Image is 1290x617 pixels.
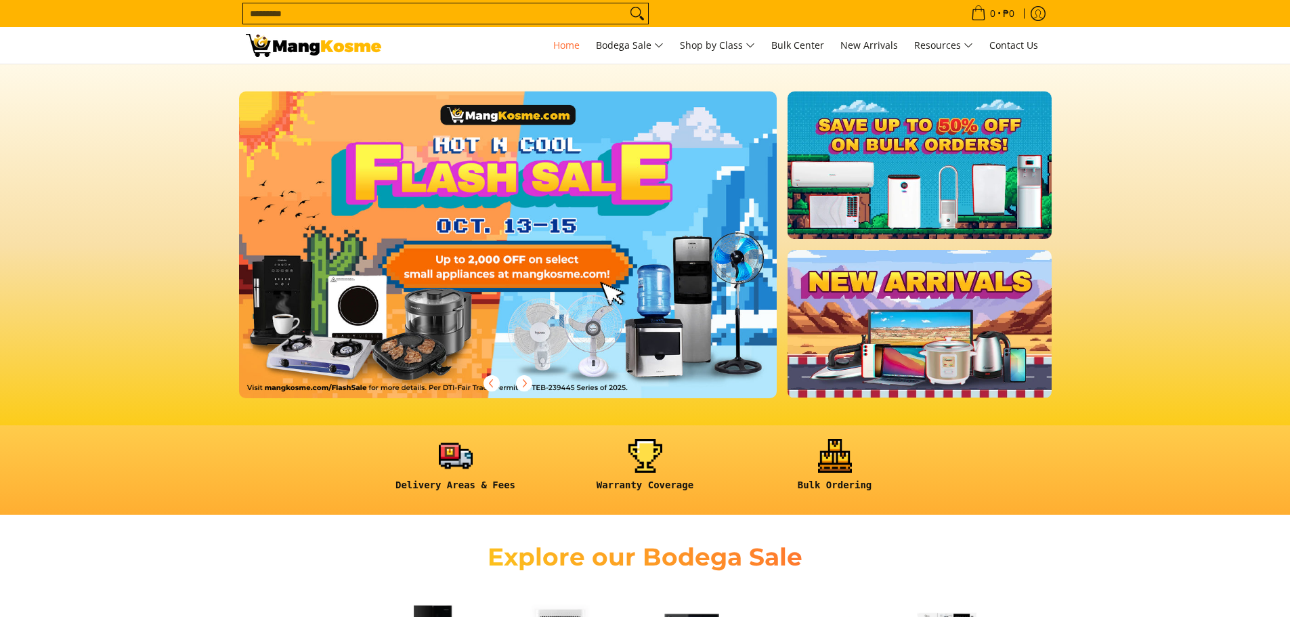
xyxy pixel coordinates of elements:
[834,27,905,64] a: New Arrivals
[747,439,923,502] a: <h6><strong>Bulk Ordering</strong></h6>
[596,37,664,54] span: Bodega Sale
[967,6,1018,21] span: •
[914,37,973,54] span: Resources
[907,27,980,64] a: Resources
[673,27,762,64] a: Shop by Class
[509,368,539,398] button: Next
[840,39,898,51] span: New Arrivals
[771,39,824,51] span: Bulk Center
[553,39,580,51] span: Home
[765,27,831,64] a: Bulk Center
[246,34,381,57] img: Mang Kosme: Your Home Appliances Warehouse Sale Partner!
[449,542,842,572] h2: Explore our Bodega Sale
[1001,9,1016,18] span: ₱0
[589,27,670,64] a: Bodega Sale
[626,3,648,24] button: Search
[395,27,1045,64] nav: Main Menu
[546,27,586,64] a: Home
[989,39,1038,51] span: Contact Us
[239,91,821,420] a: More
[557,439,733,502] a: <h6><strong>Warranty Coverage</strong></h6>
[368,439,544,502] a: <h6><strong>Delivery Areas & Fees</strong></h6>
[680,37,755,54] span: Shop by Class
[477,368,507,398] button: Previous
[983,27,1045,64] a: Contact Us
[988,9,997,18] span: 0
